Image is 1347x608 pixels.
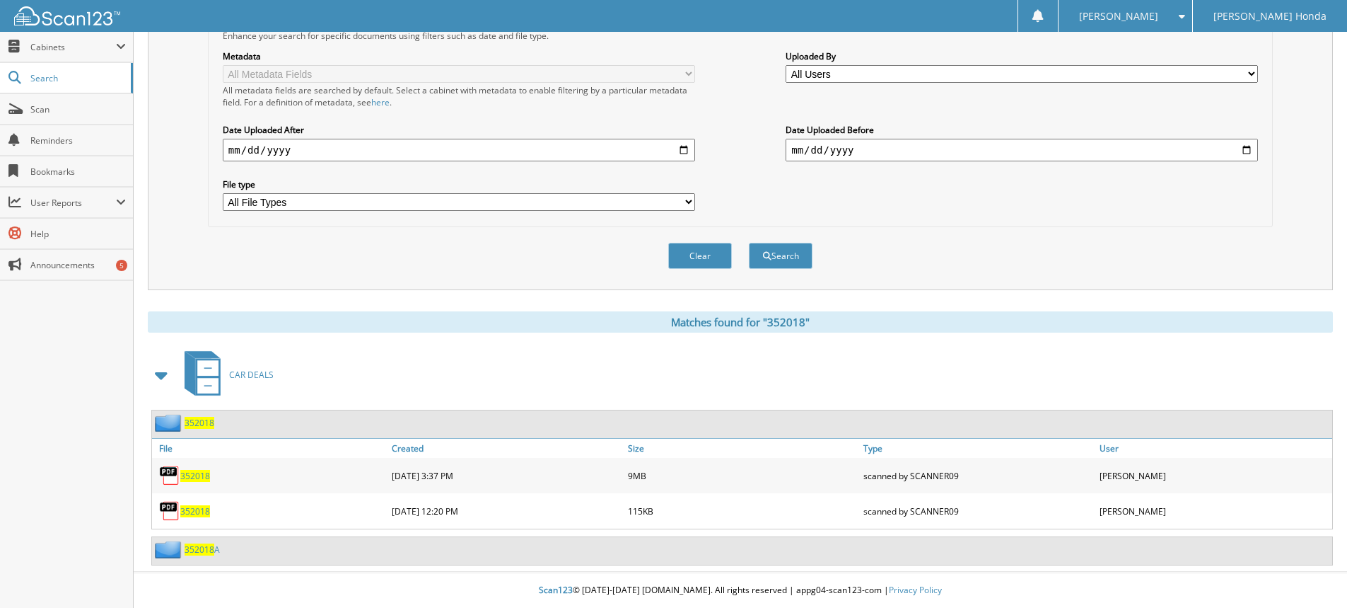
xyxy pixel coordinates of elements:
[155,541,185,558] img: folder2.png
[223,178,695,190] label: File type
[624,497,861,525] div: 115KB
[185,544,220,556] a: 352018A
[180,505,210,517] a: 352018
[624,439,861,458] a: Size
[860,497,1096,525] div: scanned by SCANNER09
[14,6,120,25] img: scan123-logo-white.svg
[860,439,1096,458] a: Type
[185,544,214,556] span: 352018
[148,311,1333,333] div: Matches found for "352018"
[159,500,180,522] img: PDF.png
[786,124,1258,136] label: Date Uploaded Before
[889,584,942,596] a: Privacy Policy
[1276,540,1347,608] iframe: Chat Widget
[30,166,126,178] span: Bookmarks
[159,465,180,486] img: PDF.png
[30,259,126,271] span: Announcements
[30,72,124,84] span: Search
[1096,461,1332,490] div: [PERSON_NAME]
[152,439,388,458] a: File
[223,124,695,136] label: Date Uploaded After
[116,260,127,271] div: 5
[371,96,390,108] a: here
[223,84,695,108] div: All metadata fields are searched by default. Select a cabinet with metadata to enable filtering b...
[223,139,695,161] input: start
[30,103,126,115] span: Scan
[176,347,274,403] a: CAR DEALS
[668,243,732,269] button: Clear
[216,30,1265,42] div: Enhance your search for specific documents using filters such as date and file type.
[223,50,695,62] label: Metadata
[134,573,1347,608] div: © [DATE]-[DATE] [DOMAIN_NAME]. All rights reserved | appg04-scan123-com |
[539,584,573,596] span: Scan123
[30,134,126,147] span: Reminders
[388,439,624,458] a: Created
[749,243,812,269] button: Search
[155,414,185,432] img: folder2.png
[1096,497,1332,525] div: [PERSON_NAME]
[229,369,274,381] span: CAR DEALS
[30,41,116,53] span: Cabinets
[1096,439,1332,458] a: User
[786,139,1258,161] input: end
[1213,12,1326,21] span: [PERSON_NAME] Honda
[1079,12,1158,21] span: [PERSON_NAME]
[30,228,126,240] span: Help
[388,461,624,490] div: [DATE] 3:37 PM
[860,461,1096,490] div: scanned by SCANNER09
[624,461,861,490] div: 9MB
[185,417,214,429] a: 352018
[30,197,116,209] span: User Reports
[786,50,1258,62] label: Uploaded By
[388,497,624,525] div: [DATE] 12:20 PM
[180,470,210,482] a: 352018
